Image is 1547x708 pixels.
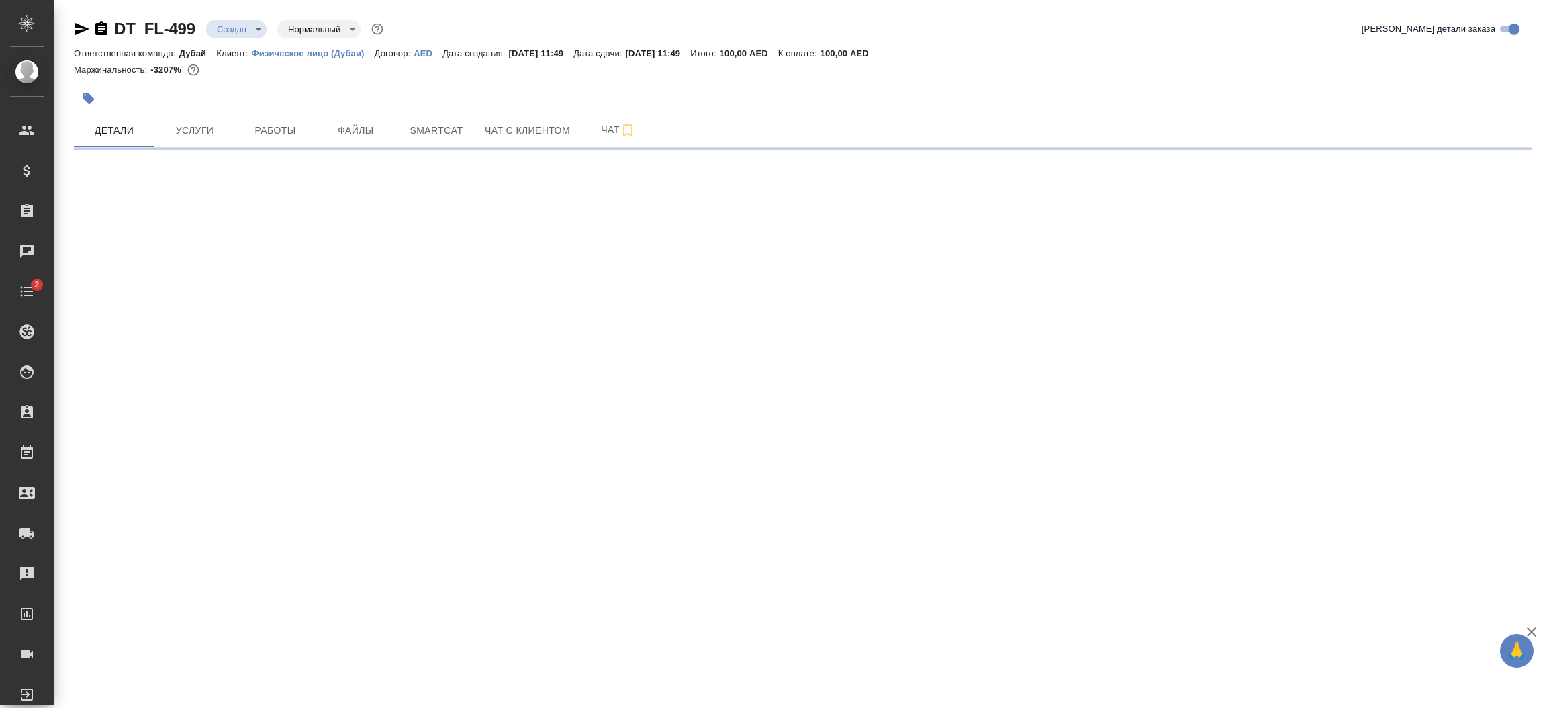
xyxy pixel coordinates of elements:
[485,122,570,139] span: Чат с клиентом
[213,24,250,35] button: Создан
[277,20,361,38] div: Создан
[821,48,879,58] p: 100,00 AED
[216,48,251,58] p: Клиент:
[369,20,386,38] button: Доп статусы указывают на важность/срочность заказа
[150,64,185,75] p: -3207%
[414,48,442,58] p: AED
[206,20,267,38] div: Создан
[243,122,308,139] span: Работы
[720,48,778,58] p: 100,00 AED
[626,48,691,58] p: [DATE] 11:49
[1500,634,1534,668] button: 🙏
[620,122,636,138] svg: Подписаться
[509,48,574,58] p: [DATE] 11:49
[74,84,103,114] button: Добавить тэг
[1505,637,1528,665] span: 🙏
[74,21,90,37] button: Скопировать ссылку для ЯМессенджера
[573,48,625,58] p: Дата сдачи:
[284,24,344,35] button: Нормальный
[185,61,202,79] button: 3150.00 AED;
[74,48,179,58] p: Ответственная команда:
[778,48,821,58] p: К оплате:
[324,122,388,139] span: Файлы
[162,122,227,139] span: Услуги
[3,275,50,308] a: 2
[414,47,442,58] a: AED
[114,19,195,38] a: DT_FL-499
[252,47,375,58] a: Физическое лицо (Дубаи)
[586,122,651,138] span: Чат
[442,48,508,58] p: Дата создания:
[690,48,719,58] p: Итого:
[93,21,109,37] button: Скопировать ссылку
[179,48,217,58] p: Дубай
[26,278,47,292] span: 2
[74,64,150,75] p: Маржинальность:
[252,48,375,58] p: Физическое лицо (Дубаи)
[375,48,414,58] p: Договор:
[1362,22,1495,36] span: [PERSON_NAME] детали заказа
[82,122,146,139] span: Детали
[404,122,469,139] span: Smartcat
